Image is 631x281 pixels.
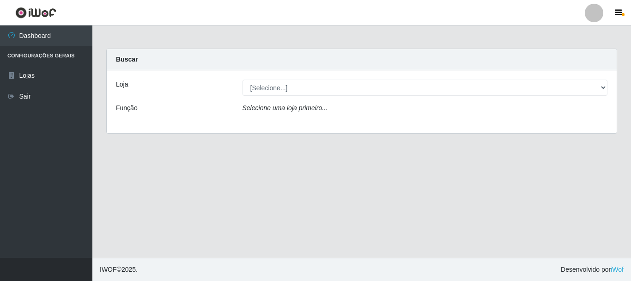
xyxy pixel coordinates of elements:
label: Função [116,103,138,113]
span: © 2025 . [100,265,138,275]
img: CoreUI Logo [15,7,56,19]
strong: Buscar [116,56,138,63]
i: Selecione uma loja primeiro... [243,104,328,112]
span: Desenvolvido por [561,265,624,275]
span: IWOF [100,266,117,273]
label: Loja [116,80,128,89]
a: iWof [611,266,624,273]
